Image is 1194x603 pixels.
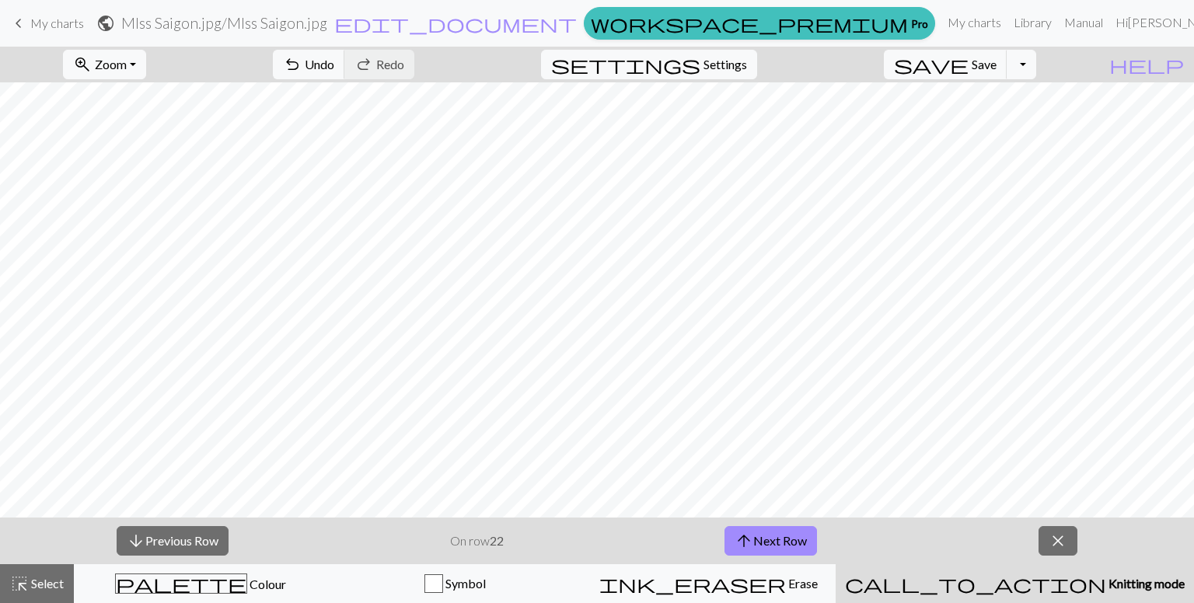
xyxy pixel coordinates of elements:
span: save [894,54,969,75]
span: Symbol [443,576,486,591]
a: My charts [9,10,84,37]
i: Settings [551,55,700,74]
span: Save [972,57,997,71]
span: call_to_action [845,573,1106,594]
button: Undo [273,50,345,79]
a: My charts [941,7,1007,38]
button: Zoom [63,50,146,79]
h2: MIss Saigon.jpg / MIss Saigon.jpg [121,14,327,32]
button: Next Row [724,526,817,556]
p: On row [450,532,504,550]
span: keyboard_arrow_left [9,12,28,34]
strong: 22 [490,533,504,548]
span: edit_document [334,12,577,34]
a: Pro [584,7,935,40]
span: arrow_downward [127,530,145,552]
button: SettingsSettings [541,50,757,79]
span: Knitting mode [1106,576,1185,591]
button: Colour [74,564,328,603]
span: Erase [786,576,818,591]
span: settings [551,54,700,75]
span: Undo [305,57,334,71]
span: close [1049,530,1067,552]
a: Library [1007,7,1058,38]
span: undo [283,54,302,75]
span: Colour [247,577,286,591]
span: ink_eraser [599,573,786,594]
span: Settings [703,55,747,74]
button: Knitting mode [836,564,1194,603]
span: Select [29,576,64,591]
button: Erase [581,564,836,603]
a: Manual [1058,7,1109,38]
span: workspace_premium [591,12,908,34]
span: arrow_upward [735,530,753,552]
button: Previous Row [117,526,229,556]
button: Save [884,50,1007,79]
span: help [1109,54,1184,75]
span: public [96,12,115,34]
span: palette [116,573,246,594]
span: highlight_alt [10,573,29,594]
button: Symbol [328,564,582,603]
span: My charts [30,16,84,30]
span: zoom_in [73,54,92,75]
span: Zoom [95,57,127,71]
